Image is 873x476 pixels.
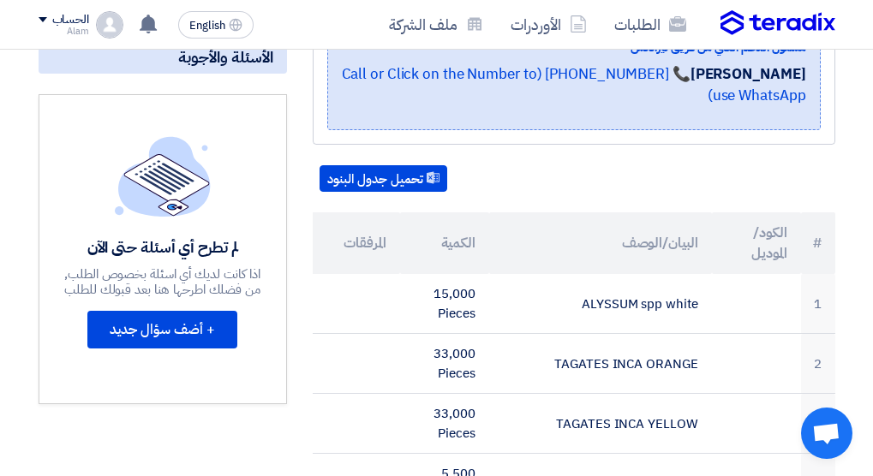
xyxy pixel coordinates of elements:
td: 15,000 Pieces [400,274,489,334]
button: English [178,11,254,39]
span: الأسئلة والأجوبة [178,47,273,67]
td: ALYSSUM spp white [489,274,712,334]
td: 1 [801,274,835,334]
button: تحميل جدول البنود [320,165,447,193]
a: الأوردرات [497,4,601,45]
img: empty_state_list.svg [115,136,211,217]
img: profile_test.png [96,11,123,39]
th: البيان/الوصف [489,212,712,274]
div: الحساب [52,13,89,27]
td: TAGATES INCA YELLOW [489,394,712,454]
th: المرفقات [311,212,400,274]
th: # [801,212,835,274]
strong: [PERSON_NAME] [691,63,806,85]
th: الكمية [400,212,489,274]
div: اذا كانت لديك أي اسئلة بخصوص الطلب, من فضلك اطرحها هنا بعد قبولك للطلب [63,266,262,297]
div: Open chat [801,408,852,459]
td: 2 [801,334,835,394]
div: لم تطرح أي أسئلة حتى الآن [63,237,262,257]
div: مسئول الدعم الفني من فريق تيرادكس [342,39,806,57]
th: الكود/الموديل [712,212,801,274]
td: 33,000 Pieces [400,394,489,454]
td: 3 [801,394,835,454]
div: Alam [39,27,89,36]
td: TAGATES INCA ORANGE [489,334,712,394]
a: ملف الشركة [375,4,497,45]
a: الطلبات [601,4,700,45]
button: + أضف سؤال جديد [87,311,237,348]
span: English [189,20,225,32]
a: 📞 [PHONE_NUMBER] (Call or Click on the Number to use WhatsApp) [342,63,806,107]
td: 33,000 Pieces [400,334,489,394]
img: Teradix logo [721,10,835,36]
